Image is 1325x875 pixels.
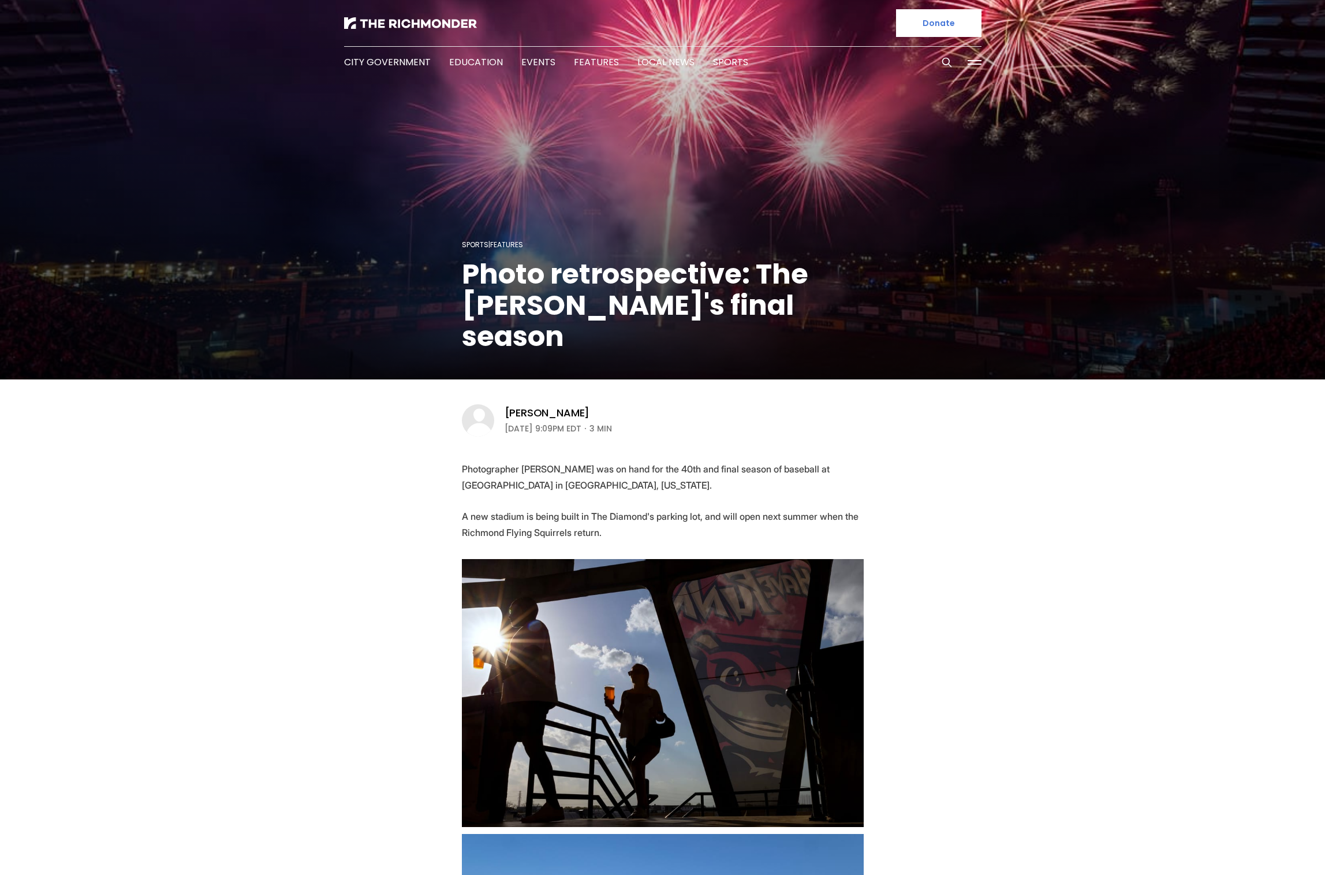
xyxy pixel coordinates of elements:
[490,240,523,250] a: Features
[462,508,864,541] p: A new stadium is being built in The Diamond's parking lot, and will open next summer when the Ric...
[462,240,488,250] a: Sports
[896,9,981,37] a: Donate
[462,461,864,493] p: Photographer [PERSON_NAME] was on hand for the 40th and final season of baseball at [GEOGRAPHIC_D...
[344,17,477,29] img: The Richmonder
[574,55,619,69] a: Features
[505,422,581,435] time: [DATE] 9:09PM EDT
[637,55,695,69] a: Local News
[938,54,956,71] button: Search this site
[1227,818,1325,875] iframe: portal-trigger
[344,55,431,69] a: City Government
[462,238,864,252] div: |
[505,406,590,420] a: [PERSON_NAME]
[713,55,748,69] a: Sports
[521,55,555,69] a: Events
[589,422,612,435] span: 3 min
[449,55,503,69] a: Education
[462,259,864,352] h1: Photo retrospective: The [PERSON_NAME]'s final season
